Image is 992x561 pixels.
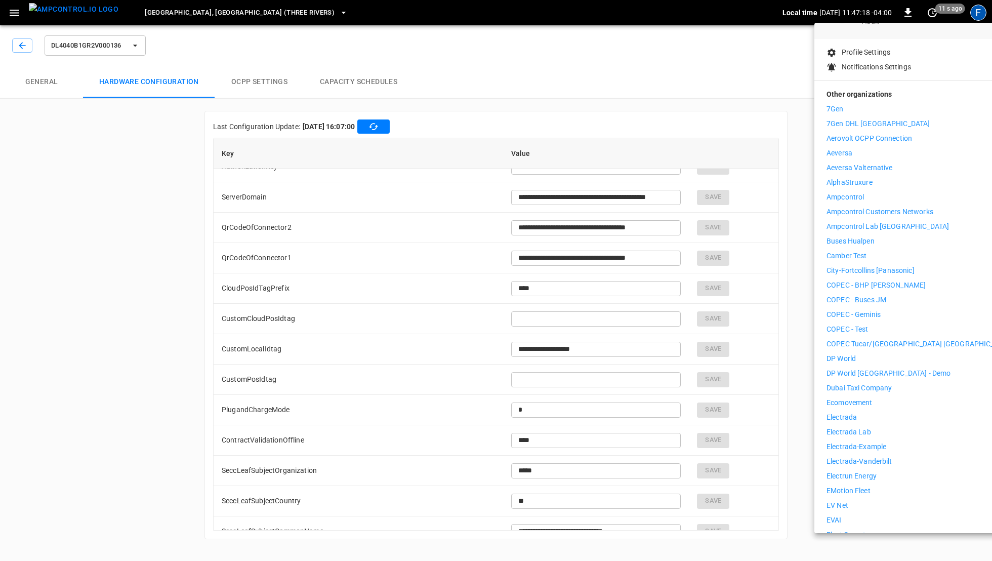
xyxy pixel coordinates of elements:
[826,133,912,144] p: Aerovolt OCPP Connection
[826,207,933,217] p: Ampcontrol Customers Networks
[826,368,950,379] p: DP World [GEOGRAPHIC_DATA] - Demo
[826,456,892,467] p: Electrada-Vanderbilt
[826,397,872,408] p: ecomovement
[826,412,857,423] p: Electrada
[826,471,877,482] p: Electrun Energy
[826,221,949,232] p: Ampcontrol Lab [GEOGRAPHIC_DATA]
[826,442,886,452] p: Electrada-Example
[826,515,842,526] p: EVAI
[826,383,892,393] p: Dubai Taxi Company
[826,236,875,247] p: Buses Hualpen
[826,251,866,261] p: Camber Test
[826,309,881,320] p: COPEC - Geminis
[826,295,886,305] p: COPEC - Buses JM
[826,486,871,496] p: eMotion Fleet
[826,177,873,188] p: AlphaStruxure
[842,47,890,58] p: Profile Settings
[826,163,893,173] p: Aeversa Valternative
[826,427,871,437] p: Electrada Lab
[842,62,911,72] p: Notifications Settings
[826,118,930,129] p: 7Gen DHL [GEOGRAPHIC_DATA]
[826,148,852,158] p: Aeversa
[826,104,844,114] p: 7Gen
[826,280,926,291] p: COPEC - BHP [PERSON_NAME]
[826,265,915,276] p: City-Fortcollins [Panasonic]
[826,324,869,335] p: COPEC - Test
[826,353,856,364] p: DP World
[826,500,848,511] p: EV Net
[826,192,864,203] p: Ampcontrol
[826,530,873,540] p: Fleet Operator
